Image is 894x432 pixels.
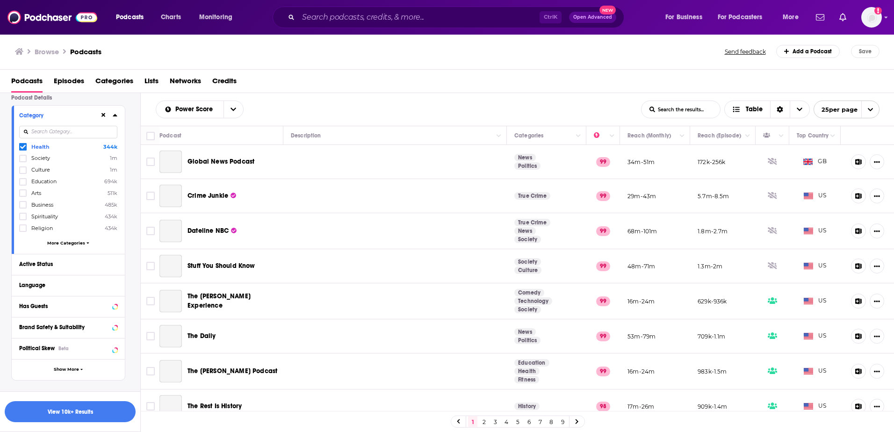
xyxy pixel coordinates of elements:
[514,289,544,296] a: Comedy
[35,47,59,56] h3: Browse
[698,367,727,375] p: 983k-1.5m
[5,401,136,422] button: View 10k+ Results
[187,367,277,375] span: The [PERSON_NAME] Podcast
[627,403,654,410] p: 17m-26m
[291,130,321,141] div: Description
[514,376,539,383] a: Fitness
[187,191,236,201] a: Crime Junkie
[836,9,850,25] a: Show notifications dropdown
[187,157,254,166] a: Global News Podcast
[827,130,838,142] button: Column Actions
[170,73,201,93] a: Networks
[11,73,43,93] a: Podcasts
[627,227,657,235] p: 68m-101m
[698,158,726,166] p: 172k-256k
[712,10,776,25] button: open menu
[146,192,155,200] span: Toggle select row
[146,297,155,305] span: Toggle select row
[19,324,109,331] div: Brand Safety & Suitability
[812,9,828,25] a: Show notifications dropdown
[514,328,536,336] a: News
[156,106,223,113] button: open menu
[797,130,829,141] div: Top Country
[804,226,827,236] span: US
[110,155,117,161] span: 1m
[599,6,616,14] span: New
[54,73,84,93] a: Episodes
[627,297,655,305] p: 16m-24m
[698,192,729,200] p: 5.7m-8.5m
[573,130,584,142] button: Column Actions
[19,345,55,352] span: Political Skew
[95,73,133,93] span: Categories
[698,227,728,235] p: 1.8m-2.7m
[814,102,858,117] span: 25 per page
[187,402,242,410] span: The Rest Is History
[698,332,726,340] p: 709k-1.1m
[870,294,884,309] button: Show More Button
[187,158,254,166] span: Global News Podcast
[746,106,763,113] span: Table
[514,236,541,243] a: Society
[627,332,656,340] p: 53m-79m
[187,402,242,411] a: The Rest Is History
[513,416,522,427] a: 5
[514,297,552,305] a: Technology
[698,297,727,305] p: 629k-936k
[804,191,827,201] span: US
[70,47,101,56] a: Podcasts
[861,7,882,28] img: User Profile
[31,190,41,196] span: Arts
[763,130,776,141] div: Has Guests
[514,359,549,367] a: Education
[627,367,655,375] p: 16m-24m
[199,11,232,24] span: Monitoring
[105,202,117,208] span: 485k
[187,332,216,340] span: The Daily
[776,45,840,58] a: Add a Podcast
[116,11,144,24] span: Podcasts
[870,259,884,274] button: Show More Button
[804,402,827,411] span: US
[31,178,57,185] span: Education
[47,240,85,245] span: More Categories
[146,402,155,410] span: Toggle select row
[514,192,550,200] a: True Crime
[870,154,884,169] button: Show More Button
[596,261,610,271] p: 99
[627,158,655,166] p: 34m-51m
[19,321,117,333] button: Brand Safety & Suitability
[19,112,94,119] div: Category
[31,202,53,208] span: Business
[104,178,117,185] span: 694k
[187,262,255,270] span: Stuff You Should Know
[159,360,182,382] a: The Mel Robbins Podcast
[175,106,216,113] span: Power Score
[187,261,255,271] a: Stuff You Should Know
[146,158,155,166] span: Toggle select row
[146,227,155,235] span: Toggle select row
[535,416,545,427] a: 7
[698,262,722,270] p: 1.3m-2m
[870,364,884,379] button: Show More Button
[502,416,511,427] a: 4
[870,223,884,238] button: Show More Button
[144,73,159,93] a: Lists
[159,151,182,173] a: Global News Podcast
[31,225,53,231] span: Religion
[547,416,556,427] a: 8
[19,279,117,291] button: Language
[19,342,117,354] button: Political SkewBeta
[19,303,109,310] div: Has Guests
[594,130,607,141] div: Power Score
[514,266,541,274] a: Culture
[804,367,827,376] span: US
[212,73,237,93] a: Credits
[514,154,536,161] a: News
[870,399,884,414] button: Show More Button
[110,166,117,173] span: 1m
[187,331,216,341] a: The Daily
[724,101,810,118] button: Choose View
